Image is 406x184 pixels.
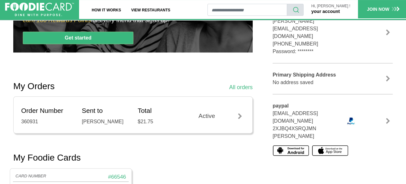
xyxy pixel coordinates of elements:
input: restaurant search [207,4,287,16]
a: your account [311,9,340,14]
b: paypal [273,103,289,108]
span: No address saved [273,80,313,85]
div: CARD NUMBER [13,174,71,181]
a: Order Number 360931 Sent to [PERSON_NAME] Total $21.75 Active [21,97,245,133]
h2: My Orders [13,81,55,92]
button: search [287,4,304,16]
div: # [71,174,129,181]
p: Hi, [PERSON_NAME] ! [311,4,350,8]
div: [PERSON_NAME] [82,118,128,126]
img: paypal.png [344,116,358,125]
b: Primary Shipping Address [273,72,336,77]
img: FoodieCard; Eat, Drink, Save, Donate [5,3,74,16]
a: Get started [23,32,133,44]
h5: Sent to [82,107,128,115]
div: [PERSON_NAME] [EMAIL_ADDRESS][DOMAIN_NAME] [PHONE_NUMBER] Password: ******** [273,10,358,55]
h5: Order Number [21,107,72,115]
a: All orders [229,83,253,91]
span: 66546 [111,174,126,180]
div: Active [194,112,245,121]
div: [EMAIL_ADDRESS][DOMAIN_NAME] 2XJBQ4XSRQJMN [PERSON_NAME] [268,102,339,140]
h5: Total [138,107,184,115]
div: 360931 [21,118,72,126]
div: $21.75 [138,118,184,126]
h2: My Foodie Cards [13,152,81,163]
